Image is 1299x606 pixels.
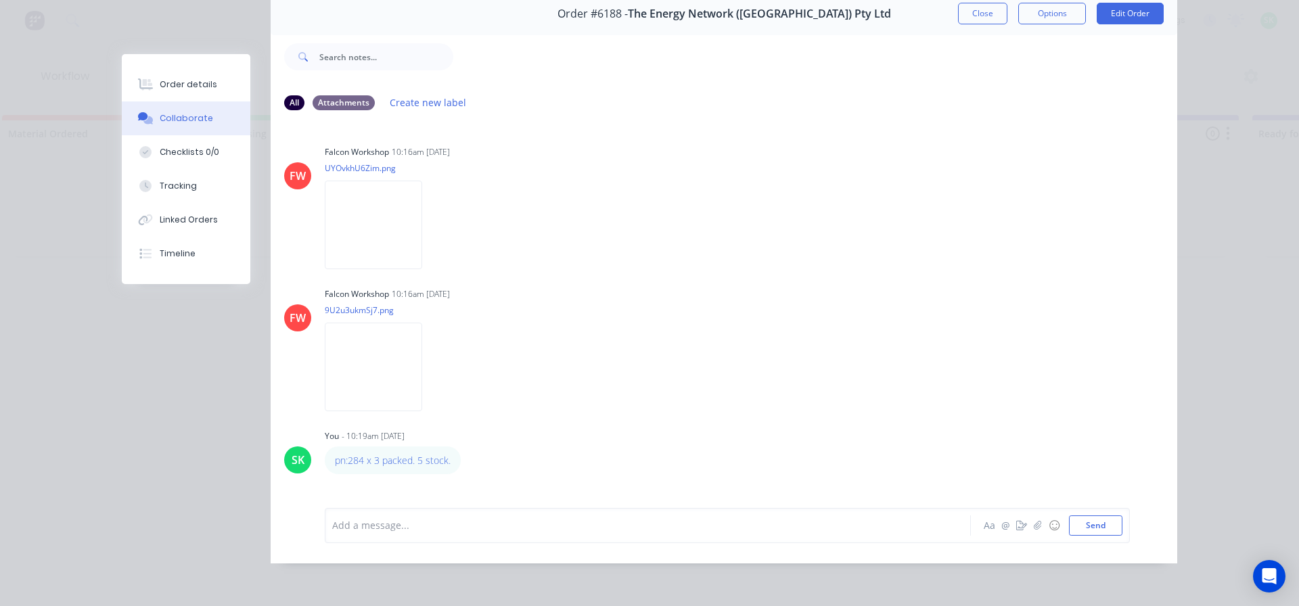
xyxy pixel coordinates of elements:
[122,135,250,169] button: Checklists 0/0
[122,237,250,271] button: Timeline
[122,203,250,237] button: Linked Orders
[292,452,304,468] div: SK
[1018,3,1086,24] button: Options
[325,162,436,174] p: UYOvkhU6Zim.png
[290,168,306,184] div: FW
[160,146,219,158] div: Checklists 0/0
[342,430,405,442] div: - 10:19am [DATE]
[997,517,1013,534] button: @
[160,214,218,226] div: Linked Orders
[122,169,250,203] button: Tracking
[335,454,451,467] a: pn:284 x 3 packed. 5 stock.
[160,248,196,260] div: Timeline
[392,146,450,158] div: 10:16am [DATE]
[628,7,891,20] span: The Energy Network ([GEOGRAPHIC_DATA]) Pty Ltd
[325,146,389,158] div: Falcon Workshop
[313,95,375,110] div: Attachments
[325,288,389,300] div: Falcon Workshop
[1097,3,1164,24] button: Edit Order
[981,517,997,534] button: Aa
[557,7,628,20] span: Order #6188 -
[160,78,217,91] div: Order details
[1253,560,1285,592] div: Open Intercom Messenger
[325,304,436,316] p: 9U2u3ukmSj7.png
[958,3,1007,24] button: Close
[392,288,450,300] div: 10:16am [DATE]
[160,112,213,124] div: Collaborate
[122,68,250,101] button: Order details
[325,430,339,442] div: You
[1046,517,1062,534] button: ☺
[1069,515,1122,536] button: Send
[160,180,197,192] div: Tracking
[319,43,453,70] input: Search notes...
[290,310,306,326] div: FW
[284,95,304,110] div: All
[383,93,474,112] button: Create new label
[122,101,250,135] button: Collaborate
